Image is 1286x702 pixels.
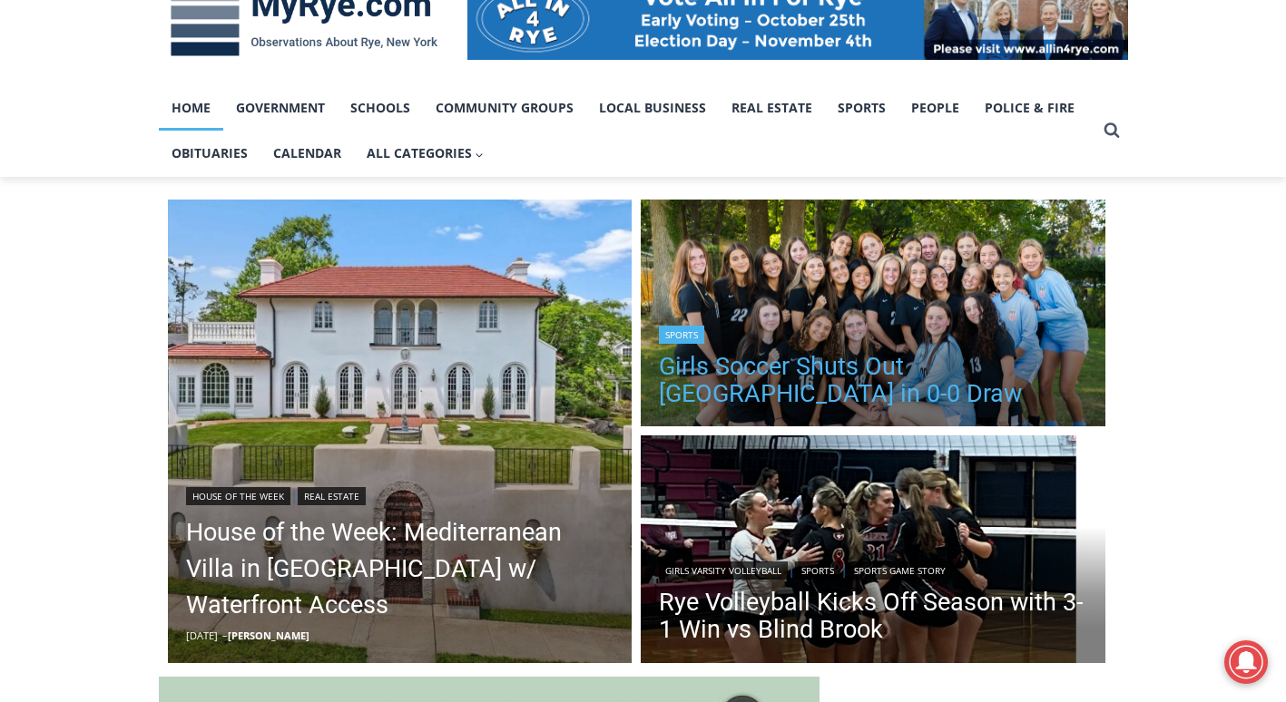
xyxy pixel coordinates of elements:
[972,85,1087,131] a: Police & Fire
[458,1,858,176] div: "We would have speakers with experience in local journalism speak to us about their experiences a...
[423,85,586,131] a: Community Groups
[641,435,1105,668] img: (PHOTO: The Rye Volleyball team huddles during the first set against Harrison on Thursday, Octobe...
[186,487,290,505] a: House of the Week
[186,514,614,623] a: House of the Week: Mediterranean Villa in [GEOGRAPHIC_DATA] w/ Waterfront Access
[168,200,633,664] img: 514 Alda Road, Mamaroneck
[475,180,841,221] span: Intern @ [DOMAIN_NAME]
[659,558,1087,580] div: | |
[187,113,267,217] div: "[PERSON_NAME]'s draw is the fine variety of pristine raw fish kept on hand"
[898,85,972,131] a: People
[719,85,825,131] a: Real Estate
[223,85,338,131] a: Government
[437,176,879,226] a: Intern @ [DOMAIN_NAME]
[354,131,497,176] button: Child menu of All Categories
[1,182,182,226] a: Open Tues. - Sun. [PHONE_NUMBER]
[1095,114,1128,147] button: View Search Form
[659,353,1087,407] a: Girls Soccer Shuts Out [GEOGRAPHIC_DATA] in 0-0 Draw
[659,561,788,580] a: Girls Varsity Volleyball
[260,131,354,176] a: Calendar
[186,483,614,505] div: |
[825,85,898,131] a: Sports
[848,561,952,580] a: Sports Game Story
[795,561,840,580] a: Sports
[659,589,1087,643] a: Rye Volleyball Kicks Off Season with 3-1 Win vs Blind Brook
[641,200,1105,432] a: Read More Girls Soccer Shuts Out Eastchester in 0-0 Draw
[298,487,366,505] a: Real Estate
[586,85,719,131] a: Local Business
[159,131,260,176] a: Obituaries
[159,85,1095,177] nav: Primary Navigation
[659,326,704,344] a: Sports
[641,200,1105,432] img: (PHOTO: The Rye Girls Soccer team after their 0-0 draw vs. Eastchester on September 9, 2025. Cont...
[338,85,423,131] a: Schools
[168,200,633,664] a: Read More House of the Week: Mediterranean Villa in Mamaroneck w/ Waterfront Access
[5,187,178,256] span: Open Tues. - Sun. [PHONE_NUMBER]
[228,629,309,642] a: [PERSON_NAME]
[186,629,218,642] time: [DATE]
[222,629,228,642] span: –
[641,435,1105,668] a: Read More Rye Volleyball Kicks Off Season with 3-1 Win vs Blind Brook
[159,85,223,131] a: Home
